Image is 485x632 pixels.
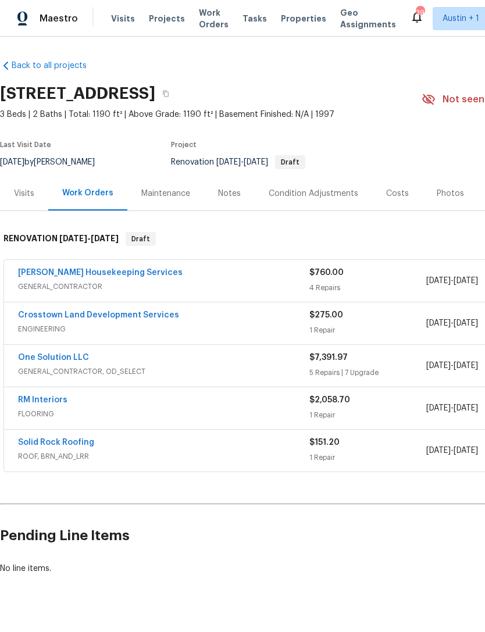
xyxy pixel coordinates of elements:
[171,158,305,166] span: Renovation
[141,188,190,199] div: Maintenance
[426,275,478,287] span: -
[309,324,426,336] div: 1 Repair
[426,277,451,285] span: [DATE]
[309,282,426,294] div: 4 Repairs
[155,83,176,104] button: Copy Address
[426,445,478,456] span: -
[244,158,268,166] span: [DATE]
[18,396,67,404] a: RM Interiors
[40,13,78,24] span: Maestro
[309,269,344,277] span: $760.00
[309,311,343,319] span: $275.00
[454,277,478,285] span: [DATE]
[14,188,34,199] div: Visits
[426,362,451,370] span: [DATE]
[309,438,340,447] span: $151.20
[216,158,241,166] span: [DATE]
[426,404,451,412] span: [DATE]
[18,438,94,447] a: Solid Rock Roofing
[454,362,478,370] span: [DATE]
[386,188,409,199] div: Costs
[127,233,155,245] span: Draft
[18,323,309,335] span: ENGINEERING
[59,234,87,242] span: [DATE]
[18,354,89,362] a: One Solution LLC
[309,452,426,463] div: 1 Repair
[281,13,326,24] span: Properties
[454,404,478,412] span: [DATE]
[91,234,119,242] span: [DATE]
[199,7,229,30] span: Work Orders
[437,188,464,199] div: Photos
[426,319,451,327] span: [DATE]
[18,451,309,462] span: ROOF, BRN_AND_LRR
[340,7,396,30] span: Geo Assignments
[59,234,119,242] span: -
[18,408,309,420] span: FLOORING
[3,232,119,246] h6: RENOVATION
[426,447,451,455] span: [DATE]
[171,141,197,148] span: Project
[426,402,478,414] span: -
[309,354,348,362] span: $7,391.97
[276,159,304,166] span: Draft
[149,13,185,24] span: Projects
[416,7,424,19] div: 39
[443,13,479,24] span: Austin + 1
[18,281,309,292] span: GENERAL_CONTRACTOR
[216,158,268,166] span: -
[62,187,113,199] div: Work Orders
[18,311,179,319] a: Crosstown Land Development Services
[309,367,426,379] div: 5 Repairs | 7 Upgrade
[18,366,309,377] span: GENERAL_CONTRACTOR, OD_SELECT
[218,188,241,199] div: Notes
[111,13,135,24] span: Visits
[309,409,426,421] div: 1 Repair
[269,188,358,199] div: Condition Adjustments
[18,269,183,277] a: [PERSON_NAME] Housekeeping Services
[426,360,478,372] span: -
[426,317,478,329] span: -
[454,319,478,327] span: [DATE]
[454,447,478,455] span: [DATE]
[309,396,350,404] span: $2,058.70
[243,15,267,23] span: Tasks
